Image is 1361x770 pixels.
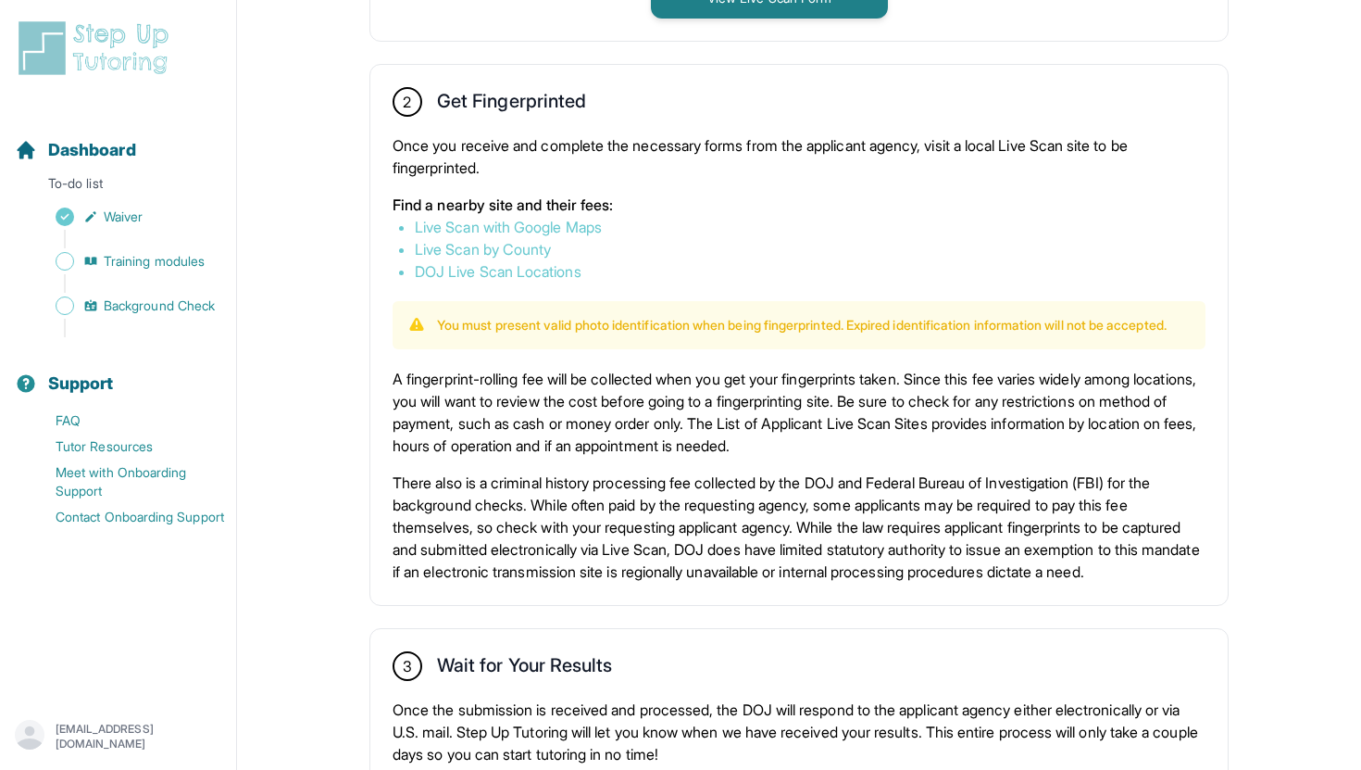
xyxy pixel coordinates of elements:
p: A fingerprint-rolling fee will be collected when you get your fingerprints taken. Since this fee ... [393,368,1205,457]
button: Dashboard [7,107,229,170]
button: Support [7,341,229,404]
span: Dashboard [48,137,136,163]
a: FAQ [15,408,236,434]
p: Once you receive and complete the necessary forms from the applicant agency, visit a local Live S... [393,134,1205,179]
p: To-do list [7,174,229,200]
a: Tutor Resources [15,434,236,460]
button: [EMAIL_ADDRESS][DOMAIN_NAME] [15,720,221,753]
a: Live Scan with Google Maps [415,218,602,236]
a: Dashboard [15,137,136,163]
a: Waiver [15,204,236,230]
p: You must present valid photo identification when being fingerprinted. Expired identification info... [437,316,1167,335]
span: 3 [403,655,412,677]
span: Support [48,371,114,397]
a: Training modules [15,248,236,274]
a: Meet with Onboarding Support [15,460,236,504]
p: Once the submission is received and processed, the DOJ will respond to the applicant agency eithe... [393,699,1205,765]
a: DOJ Live Scan Locations [415,262,581,281]
h2: Get Fingerprinted [437,90,586,120]
span: Background Check [104,297,215,315]
span: Waiver [104,208,143,226]
span: Training modules [104,252,205,271]
p: [EMAIL_ADDRESS][DOMAIN_NAME] [56,722,221,751]
a: Contact Onboarding Support [15,504,236,530]
a: Background Check [15,293,236,319]
h2: Wait for Your Results [437,654,612,684]
p: Find a nearby site and their fees: [393,194,1205,216]
span: 2 [403,91,411,113]
p: There also is a criminal history processing fee collected by the DOJ and Federal Bureau of Invest... [393,472,1205,583]
img: logo [15,19,180,78]
a: Live Scan by County [415,240,551,259]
